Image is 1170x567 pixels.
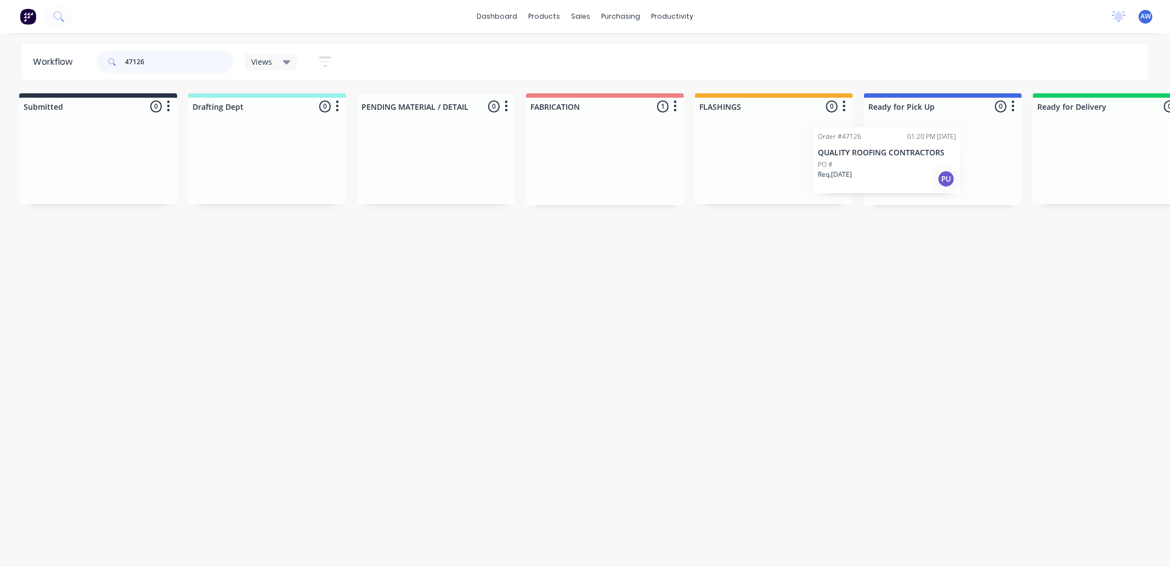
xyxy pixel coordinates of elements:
[523,8,566,25] div: products
[471,8,523,25] a: dashboard
[33,55,78,69] div: Workflow
[566,8,596,25] div: sales
[1140,12,1151,21] span: AW
[125,51,234,73] input: Search for orders...
[596,8,646,25] div: purchasing
[646,8,699,25] div: productivity
[20,8,36,25] img: Factory
[251,56,272,68] span: Views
